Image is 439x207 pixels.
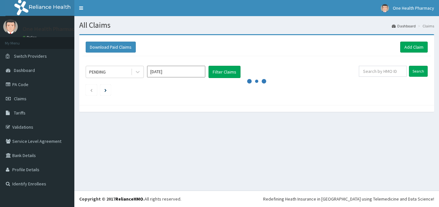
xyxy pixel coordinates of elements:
button: Filter Claims [209,66,241,78]
a: Next page [104,87,107,93]
img: User Image [3,19,18,34]
span: Claims [14,96,27,102]
a: Online [23,35,38,40]
a: RelianceHMO [115,196,143,202]
button: Download Paid Claims [86,42,136,53]
a: Previous page [90,87,93,93]
img: User Image [381,4,389,12]
span: Switch Providers [14,53,47,59]
footer: All rights reserved. [74,191,439,207]
h1: All Claims [79,21,434,29]
svg: audio-loading [247,72,266,91]
li: Claims [416,23,434,29]
input: Search [409,66,428,77]
a: Dashboard [392,23,416,29]
span: Dashboard [14,67,35,73]
input: Select Month and Year [147,66,205,77]
p: One Health Pharmacy [23,26,78,32]
strong: Copyright © 2017 . [79,196,145,202]
input: Search by HMO ID [359,66,407,77]
a: Add Claim [400,42,428,53]
span: Tariffs [14,110,26,116]
div: PENDING [89,69,106,75]
div: Redefining Heath Insurance in [GEOGRAPHIC_DATA] using Telemedicine and Data Science! [263,196,434,202]
span: One Health Pharmacy [393,5,434,11]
